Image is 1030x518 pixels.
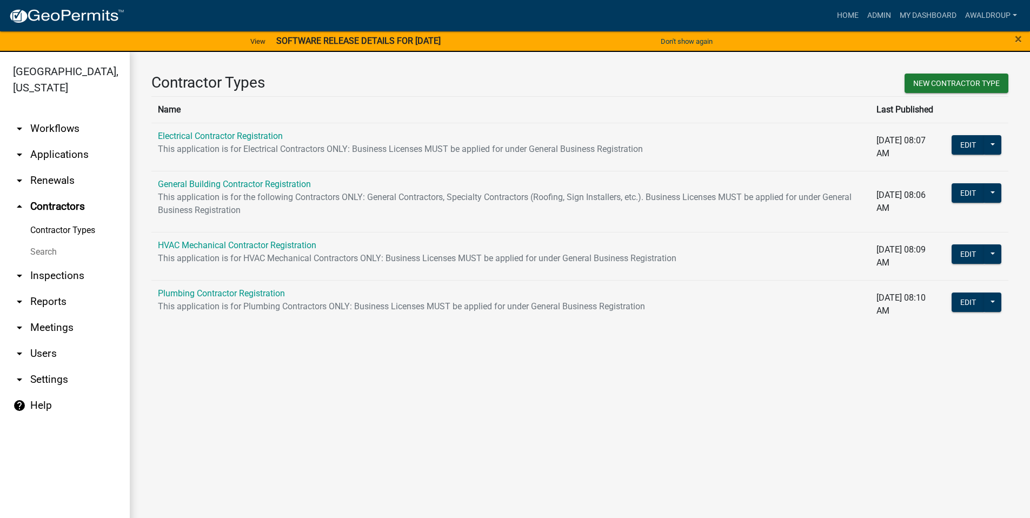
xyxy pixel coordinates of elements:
[13,373,26,386] i: arrow_drop_down
[158,179,311,189] a: General Building Contractor Registration
[13,269,26,282] i: arrow_drop_down
[656,32,717,50] button: Don't show again
[158,252,863,265] p: This application is for HVAC Mechanical Contractors ONLY: Business Licenses MUST be applied for u...
[13,200,26,213] i: arrow_drop_up
[151,96,870,123] th: Name
[876,190,926,213] span: [DATE] 08:06 AM
[952,183,985,203] button: Edit
[158,288,285,298] a: Plumbing Contractor Registration
[905,74,1008,93] button: New Contractor Type
[952,244,985,264] button: Edit
[952,135,985,155] button: Edit
[876,293,926,316] span: [DATE] 08:10 AM
[158,240,316,250] a: HVAC Mechanical Contractor Registration
[13,295,26,308] i: arrow_drop_down
[876,244,926,268] span: [DATE] 08:09 AM
[158,143,863,156] p: This application is for Electrical Contractors ONLY: Business Licenses MUST be applied for under ...
[13,122,26,135] i: arrow_drop_down
[276,36,441,46] strong: SOFTWARE RELEASE DETAILS FOR [DATE]
[13,347,26,360] i: arrow_drop_down
[870,96,945,123] th: Last Published
[895,5,961,26] a: My Dashboard
[151,74,572,92] h3: Contractor Types
[158,191,863,217] p: This application is for the following Contractors ONLY: General Contractors, Specialty Contractor...
[13,148,26,161] i: arrow_drop_down
[952,293,985,312] button: Edit
[13,174,26,187] i: arrow_drop_down
[13,399,26,412] i: help
[876,135,926,158] span: [DATE] 08:07 AM
[158,131,283,141] a: Electrical Contractor Registration
[13,321,26,334] i: arrow_drop_down
[1015,32,1022,45] button: Close
[1015,31,1022,47] span: ×
[961,5,1021,26] a: awaldroup
[158,300,863,313] p: This application is for Plumbing Contractors ONLY: Business Licenses MUST be applied for under Ge...
[246,32,270,50] a: View
[863,5,895,26] a: Admin
[833,5,863,26] a: Home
